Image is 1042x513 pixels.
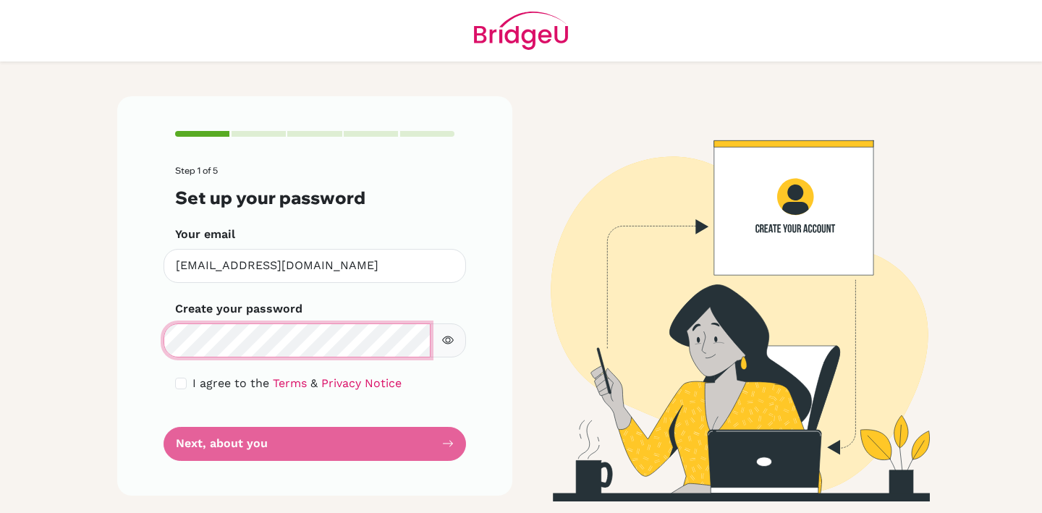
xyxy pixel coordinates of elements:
[273,376,307,390] a: Terms
[164,249,466,283] input: Insert your email*
[175,226,235,243] label: Your email
[175,187,454,208] h3: Set up your password
[192,376,269,390] span: I agree to the
[175,165,218,176] span: Step 1 of 5
[175,300,302,318] label: Create your password
[321,376,402,390] a: Privacy Notice
[310,376,318,390] span: &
